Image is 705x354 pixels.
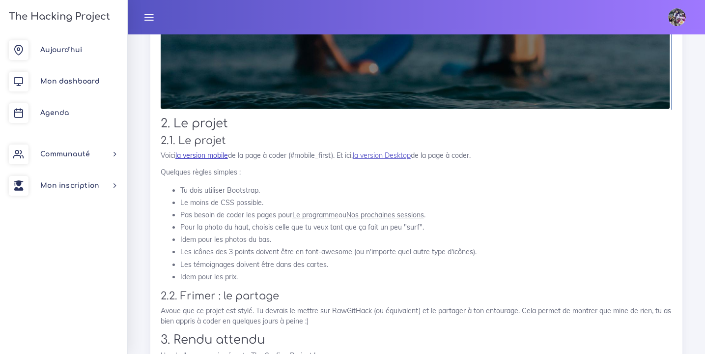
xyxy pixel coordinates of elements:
li: Les témoignages doivent être dans des cartes. [180,259,672,271]
span: Mon inscription [40,182,99,189]
span: Aujourd'hui [40,46,82,54]
u: Le programme [292,210,338,219]
img: eg54bupqcshyolnhdacp.jpg [668,8,686,26]
h3: 2.2. Frimer : le partage [161,290,672,302]
p: Quelques règles simples : [161,167,672,177]
h2: 3. Rendu attendu [161,333,672,347]
span: Mon dashboard [40,78,100,85]
a: la version mobile [175,151,228,160]
li: Idem pour les photos du bas. [180,234,672,246]
h2: 2. Le projet [161,117,672,131]
li: Pour la photo du haut, choisis celle que tu veux tant que ça fait un peu "surf". [180,221,672,234]
li: Les icônes des 3 points doivent être en font-awesome (ou n'importe quel autre type d'icônes). [180,246,672,258]
span: Communauté [40,150,90,158]
span: Agenda [40,109,69,117]
p: Voici de la page à coder (#mobile_first). Et ici, de la page à coder. [161,150,672,160]
h3: 2.1. Le projet [161,135,672,147]
h3: The Hacking Project [6,11,110,22]
a: la version Desktop [353,151,411,160]
u: Nos prochaines sessions [346,210,424,219]
li: Idem pour les prix. [180,271,672,283]
li: Le moins de CSS possible. [180,197,672,209]
li: Tu dois utiliser Bootstrap. [180,184,672,197]
li: Pas besoin de coder les pages pour ou . [180,209,672,221]
p: Avoue que ce projet est stylé. Tu devrais le mettre sur RawGitHack (ou équivalent) et le partager... [161,306,672,326]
